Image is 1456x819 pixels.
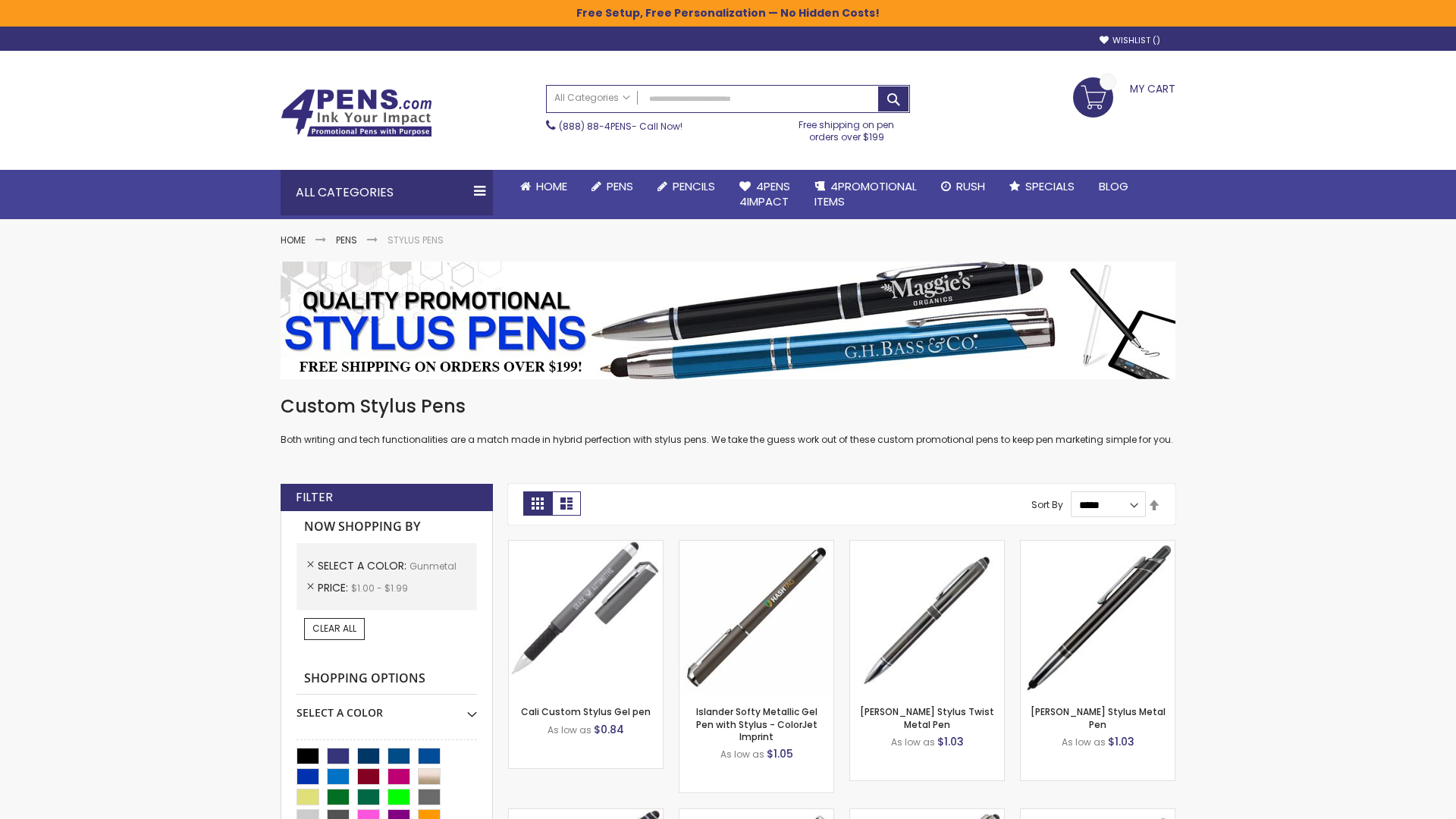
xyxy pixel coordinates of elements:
[739,178,790,209] span: 4Pens 4impact
[281,234,306,246] a: Home
[1021,541,1175,695] img: Olson Stylus Metal Pen-Gunmetal
[536,178,567,194] span: Home
[720,748,764,761] span: As low as
[1031,498,1063,511] label: Sort By
[388,234,444,246] strong: Stylus Pens
[673,178,715,194] span: Pencils
[814,178,917,209] span: 4PROMOTIONAL ITEMS
[1108,734,1134,749] span: $1.03
[296,489,333,506] strong: Filter
[1025,178,1075,194] span: Specials
[1021,540,1175,553] a: Olson Stylus Metal Pen-Gunmetal
[1087,170,1141,203] a: Blog
[548,723,591,736] span: As low as
[997,170,1087,203] a: Specials
[891,736,935,748] span: As low as
[850,540,1004,553] a: Colter Stylus Twist Metal Pen-Gunmetal
[783,113,911,143] div: Free shipping on pen orders over $199
[679,540,833,553] a: Islander Softy Metallic Gel Pen with Stylus - ColorJet Imprint-Gunmetal
[281,394,1175,419] h1: Custom Stylus Pens
[318,558,409,573] span: Select A Color
[559,120,632,133] a: (888) 88-4PENS
[508,170,579,203] a: Home
[929,170,997,203] a: Rush
[281,170,493,215] div: All Categories
[281,262,1175,379] img: Stylus Pens
[1099,178,1128,194] span: Blog
[860,705,994,730] a: [PERSON_NAME] Stylus Twist Metal Pen
[579,170,645,203] a: Pens
[607,178,633,194] span: Pens
[523,491,552,516] strong: Grid
[281,89,432,137] img: 4Pens Custom Pens and Promotional Products
[318,580,351,595] span: Price
[1100,35,1160,46] a: Wishlist
[802,170,929,219] a: 4PROMOTIONALITEMS
[645,170,727,203] a: Pencils
[937,734,964,749] span: $1.03
[1031,705,1166,730] a: [PERSON_NAME] Stylus Metal Pen
[351,582,408,595] span: $1.00 - $1.99
[297,663,477,695] strong: Shopping Options
[547,86,638,111] a: All Categories
[679,541,833,695] img: Islander Softy Metallic Gel Pen with Stylus - ColorJet Imprint-Gunmetal
[559,120,682,133] span: - Call Now!
[509,540,663,553] a: Cali Custom Stylus Gel pen-Gunmetal
[767,746,793,761] span: $1.05
[956,178,985,194] span: Rush
[304,618,365,639] a: Clear All
[336,234,357,246] a: Pens
[554,92,630,104] span: All Categories
[409,560,457,573] span: Gunmetal
[594,722,624,737] span: $0.84
[297,695,477,720] div: Select A Color
[850,541,1004,695] img: Colter Stylus Twist Metal Pen-Gunmetal
[281,394,1175,447] div: Both writing and tech functionalities are a match made in hybrid perfection with stylus pens. We ...
[1062,736,1106,748] span: As low as
[312,622,356,635] span: Clear All
[509,541,663,695] img: Cali Custom Stylus Gel pen-Gunmetal
[696,705,817,742] a: Islander Softy Metallic Gel Pen with Stylus - ColorJet Imprint
[297,511,477,543] strong: Now Shopping by
[727,170,802,219] a: 4Pens4impact
[521,705,651,718] a: Cali Custom Stylus Gel pen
